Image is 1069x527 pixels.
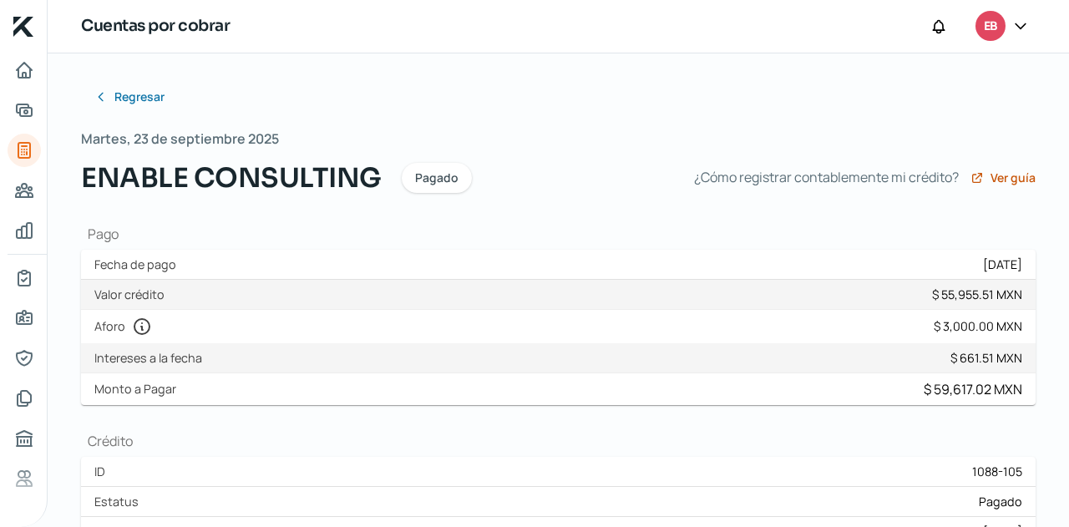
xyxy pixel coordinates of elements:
[81,127,279,151] span: Martes, 23 de septiembre 2025
[694,165,959,190] span: ¿Cómo registrar contablemente mi crédito?
[950,350,1022,366] div: $ 661.51 MXN
[984,17,997,37] span: EB
[8,53,41,87] a: Inicio
[8,422,41,455] a: Buró de crédito
[972,464,1022,479] div: 1088-105
[924,380,1022,398] div: $ 59,617.02 MXN
[979,494,1022,509] span: Pagado
[8,174,41,207] a: Pago a proveedores
[94,464,112,479] label: ID
[94,494,145,509] label: Estatus
[8,302,41,335] a: Información general
[94,286,171,302] label: Valor crédito
[8,342,41,375] a: Representantes
[81,225,1036,243] h1: Pago
[990,172,1036,184] span: Ver guía
[415,172,459,184] span: Pagado
[81,14,230,38] h1: Cuentas por cobrar
[94,256,183,272] label: Fecha de pago
[932,286,1022,302] div: $ 55,955.51 MXN
[8,462,41,495] a: Referencias
[983,256,1022,272] div: [DATE]
[81,158,382,198] span: ENABLE CONSULTING
[94,350,209,366] label: Intereses a la fecha
[94,317,159,337] label: Aforo
[8,382,41,415] a: Documentos
[970,171,1036,185] a: Ver guía
[81,80,178,114] button: Regresar
[8,134,41,167] a: Tus créditos
[8,261,41,295] a: Mi contrato
[8,94,41,127] a: Adelantar facturas
[94,381,183,397] label: Monto a Pagar
[934,318,1022,334] div: $ 3,000.00 MXN
[114,91,165,103] span: Regresar
[8,214,41,247] a: Mis finanzas
[81,432,1036,450] h1: Crédito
